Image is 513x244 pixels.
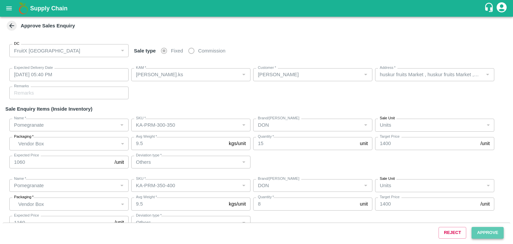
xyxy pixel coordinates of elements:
p: /unit [480,200,490,208]
input: Select KAM & enter 3 characters [255,70,359,79]
label: Packaging [14,134,34,139]
a: Supply Chain [30,4,484,13]
input: Deviation Type [133,158,237,166]
label: Expected Delivery Date [14,65,53,71]
label: Brand/[PERSON_NAME] [258,116,299,121]
input: 0.0 [131,198,226,210]
label: DC [14,41,19,46]
p: unit [360,140,368,147]
p: unit [360,200,368,208]
input: SKU [133,181,237,190]
label: Expected Price [14,213,39,218]
input: Remarks [9,87,129,99]
p: Vendor Box [18,140,118,147]
input: Address [377,70,481,79]
img: logo [17,2,30,15]
button: Reject [439,227,466,239]
label: KAM [136,65,146,71]
p: FruitX [GEOGRAPHIC_DATA] [14,47,80,54]
label: Deviation type [136,213,162,218]
label: Packaging [14,195,34,200]
div: customer-support [484,2,496,14]
div: account of current user [496,1,508,15]
input: Create Brand/Marka [255,181,359,190]
label: Avg Weight [136,134,157,139]
label: Deviation type [136,153,162,158]
label: Sale Unit [380,176,395,181]
label: Quantity [258,195,274,200]
p: /unit [480,140,490,147]
p: Vendor Box [18,201,118,208]
b: Supply Chain [30,5,67,12]
label: Name [14,176,26,181]
label: Sale Unit [380,116,395,121]
span: Sale type [131,48,158,53]
p: Units [380,182,391,189]
strong: Approve Sales Enquiry [21,23,75,28]
label: Brand/[PERSON_NAME] [258,176,299,181]
p: Units [380,121,391,129]
label: SKU [136,176,146,181]
input: SKU [133,121,237,129]
input: 0.0 [253,198,357,210]
input: Name [11,121,116,129]
p: kgs/unit [229,140,246,147]
label: SKU [136,116,146,121]
span: Fixed [171,47,183,54]
label: Remarks [14,84,29,89]
strong: Sale Enquiry Items (Inside Inventory) [5,106,93,112]
label: Quantity [258,134,274,139]
label: Address [380,65,395,71]
label: Target Price [380,134,399,139]
button: open drawer [1,1,17,16]
p: /unit [115,158,124,166]
input: Name [11,181,116,190]
input: Choose date, selected date is Sep 13, 2025 [9,68,124,81]
input: Create Brand/Marka [255,121,359,129]
label: Customer [258,65,276,71]
label: Avg Weight [136,195,157,200]
input: 0.0 [131,137,226,150]
label: Target Price [380,195,399,200]
label: Expected Price [14,153,39,158]
p: kgs/unit [229,200,246,208]
input: 0.0 [253,137,357,150]
input: Deviation Type [133,218,237,227]
p: /unit [115,219,124,226]
span: Commission [198,47,225,54]
button: Approve [472,227,504,239]
input: KAM [133,70,237,79]
label: Name [14,116,26,121]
